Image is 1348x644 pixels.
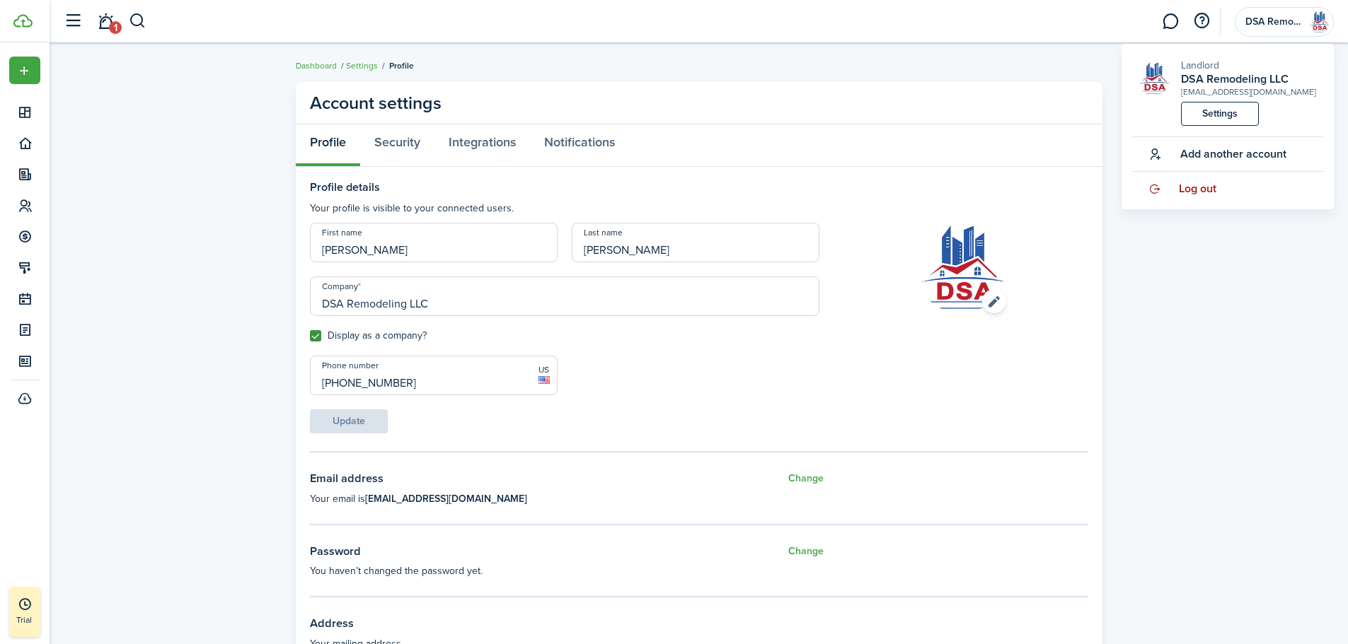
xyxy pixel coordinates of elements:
[1157,4,1184,40] a: Messaging
[1189,9,1214,33] button: Open resource center
[59,8,86,35] button: Open sidebar
[788,543,824,561] button: Change
[1181,102,1259,126] a: Settings
[92,4,119,40] a: Notifications
[916,223,1006,313] button: Open menu
[310,201,819,216] settings-fieldset-description: Your profile is visible to your connected users.
[310,615,1088,633] h3: Address
[538,363,550,376] span: US
[310,90,442,117] panel-main-title: Account settings
[16,614,73,626] p: Trial
[109,21,122,34] span: 1
[310,330,427,341] label: Display as a company?
[360,124,434,167] a: Security
[310,470,384,488] h3: Email address
[389,59,414,72] span: Profile
[1308,11,1330,33] img: DSA Remodeling LLC
[365,491,527,506] b: [EMAIL_ADDRESS][DOMAIN_NAME]
[1181,73,1316,86] a: DSA Remodeling LLC
[1181,58,1219,73] span: Landlord
[1132,172,1323,206] a: Log out
[1180,148,1286,160] span: Add another account
[9,57,40,84] button: Open menu
[1245,17,1302,27] span: DSA Remodeling LLC
[530,124,629,167] a: Notifications
[310,491,824,506] p: Your email is
[13,14,33,28] img: TenantCloud
[1136,62,1170,95] img: DSA Remodeling LLC
[9,587,40,637] a: Trial
[310,563,824,578] p: You haven’t changed the password yet.
[1179,182,1216,195] span: Log out
[346,59,378,72] a: Settings
[310,543,361,561] h3: Password
[129,9,146,33] button: Search
[1132,137,1286,171] button: Add another account
[788,470,824,488] button: Change
[916,223,1006,313] img: Picture
[1181,86,1316,98] div: [EMAIL_ADDRESS][DOMAIN_NAME]
[310,181,819,194] settings-fieldset-title: Profile details
[434,124,530,167] a: Integrations
[296,59,337,72] a: Dashboard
